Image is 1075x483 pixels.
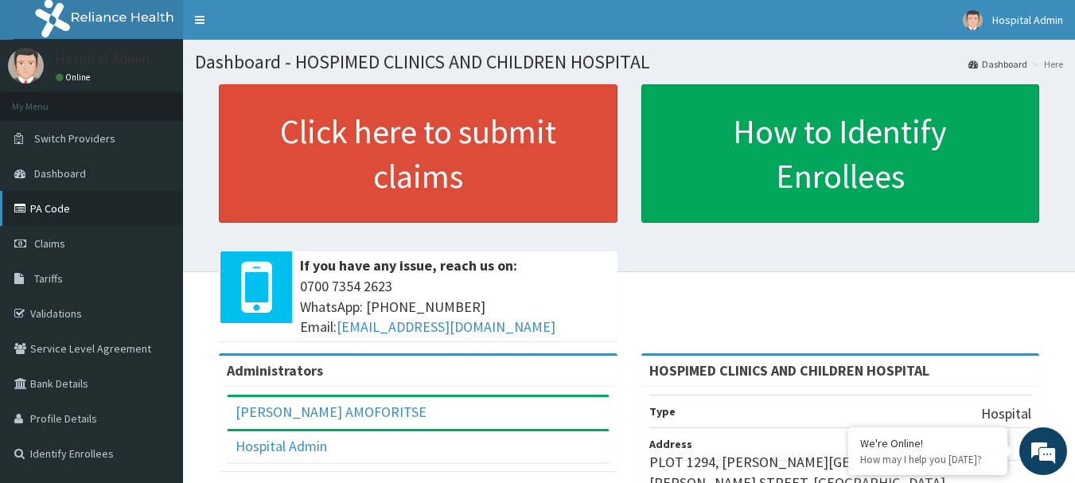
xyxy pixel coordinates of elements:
a: [EMAIL_ADDRESS][DOMAIN_NAME] [337,317,555,336]
img: d_794563401_company_1708531726252_794563401 [29,80,64,119]
b: Address [649,437,692,451]
textarea: Type your message and hit 'Enter' [8,317,303,373]
div: We're Online! [860,436,995,450]
b: If you have any issue, reach us on: [300,256,517,275]
div: Chat with us now [83,89,267,110]
b: Type [649,404,676,419]
p: How may I help you today? [860,453,995,466]
img: User Image [963,10,983,30]
strong: HOSPIMED CLINICS AND CHILDREN HOSPITAL [649,361,929,380]
span: Switch Providers [34,131,115,146]
span: 0700 7354 2623 WhatsApp: [PHONE_NUMBER] Email: [300,276,610,337]
span: Claims [34,236,65,251]
span: Hospital Admin [992,13,1063,27]
p: Hospital [981,403,1031,424]
span: Tariffs [34,271,63,286]
a: How to Identify Enrollees [641,84,1040,223]
a: Click here to submit claims [219,84,617,223]
img: User Image [8,48,44,84]
a: [PERSON_NAME] AMOFORITSE [236,403,426,421]
a: Online [56,72,94,83]
p: Hospital Admin [56,52,150,66]
a: Hospital Admin [236,437,327,455]
h1: Dashboard - HOSPIMED CLINICS AND CHILDREN HOSPITAL [195,52,1063,72]
b: Administrators [227,361,323,380]
span: Dashboard [34,166,86,181]
span: We're online! [92,142,220,302]
li: Here [1029,57,1063,71]
a: Dashboard [968,57,1027,71]
div: Minimize live chat window [261,8,299,46]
